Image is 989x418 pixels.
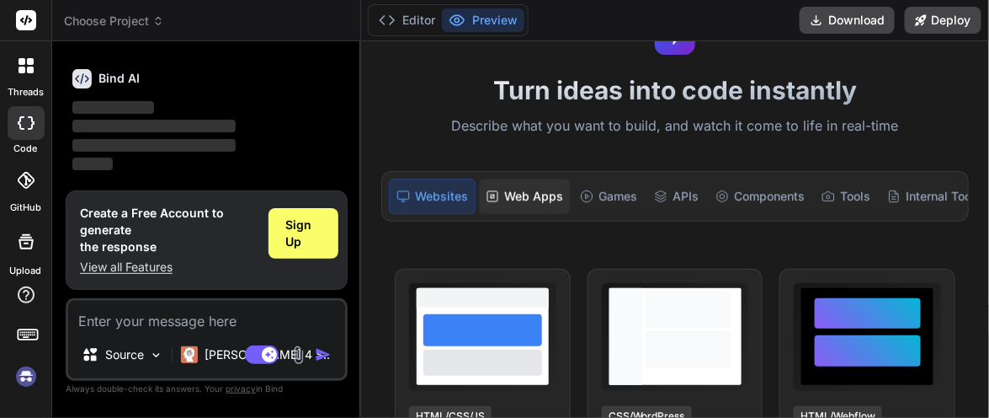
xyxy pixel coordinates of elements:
span: ‌ [72,139,236,152]
button: Editor [372,8,442,32]
label: GitHub [10,201,41,215]
p: [PERSON_NAME] 4 S.. [205,346,330,363]
button: Deploy [905,7,981,34]
label: threads [8,85,44,99]
label: code [14,142,38,156]
img: Pick Models [149,348,163,362]
h1: Create a Free Account to generate the response [80,205,255,255]
div: Components [709,179,811,214]
span: Sign Up [285,217,322,250]
span: privacy [226,383,256,394]
button: Preview [442,8,524,32]
img: attachment [289,346,308,365]
p: Always double-check its answers. Your in Bind [66,381,348,397]
span: ‌ [72,120,236,132]
p: Source [105,346,144,363]
img: signin [12,362,40,391]
div: Websites [389,179,476,214]
div: Internal Tools [880,179,988,214]
img: icon [315,346,332,363]
div: Games [573,179,644,214]
p: Describe what you want to build, and watch it come to life in real-time [371,115,979,137]
div: Web Apps [479,179,570,214]
div: APIs [647,179,705,214]
span: ‌ [72,101,154,114]
h6: Bind AI [98,70,140,87]
h1: Turn ideas into code instantly [371,75,979,105]
div: Tools [815,179,877,214]
span: Choose Project [64,13,164,29]
p: View all Features [80,259,255,276]
button: Download [800,7,895,34]
span: ‌ [72,158,113,170]
label: Upload [10,264,42,278]
img: Claude 4 Sonnet [181,346,198,363]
